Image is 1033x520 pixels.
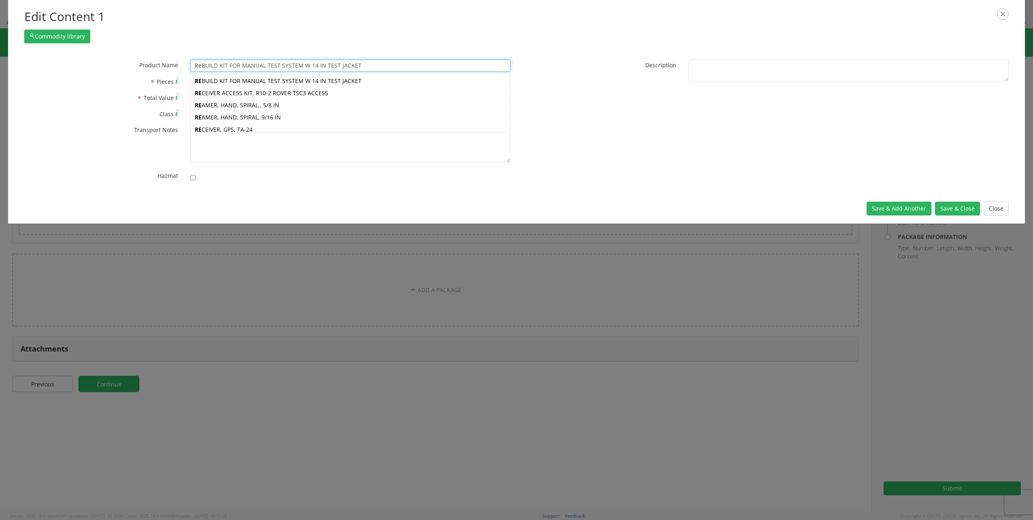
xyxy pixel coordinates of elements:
button: Save & Add Another [867,202,931,215]
div: CEIVER ACCESS KIT, R10-2 ROVER TSC3 ACCESS [191,87,510,99]
strong: RE [195,77,202,85]
strong: RE [195,113,202,121]
strong: RE [195,89,202,97]
h2: Edit Content 1 [24,8,1009,26]
strong: RE [195,101,202,109]
strong: RE [195,126,202,133]
span: Product Name [139,61,178,69]
span: Transport Notes [134,126,178,134]
span: Class [159,110,174,118]
div: AMER, HAND, SPIRAL., 5/8 IN [191,99,510,111]
div: BUILD KIT FOR MANUAL TEST SYSTEM W 14 IN TEST JACKET [191,75,510,87]
div: AMER, HAND, SPIRAL, 9/16 IN [191,111,510,124]
div: CEIVER, GPS, TA-24 [191,124,510,136]
button: Commodity library [24,30,90,43]
span: Total Value [144,94,174,102]
span: Hazmat [157,172,178,179]
span: Pieces [157,78,174,85]
span: Description [645,61,676,69]
button: Close [984,202,1009,215]
button: Save & Close [935,202,980,215]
